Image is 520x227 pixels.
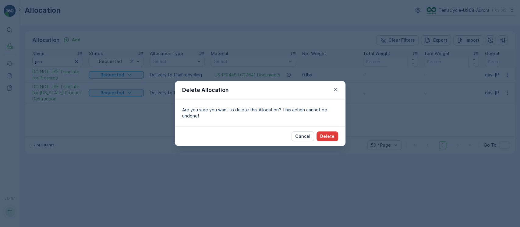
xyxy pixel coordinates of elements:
[317,131,338,141] button: Delete
[295,133,310,139] p: Cancel
[292,131,314,141] button: Cancel
[182,107,338,119] p: Are you sure you want to delete this Allocation? This action cannot be undone!
[320,133,334,139] p: Delete
[182,86,229,94] p: Delete Allocation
